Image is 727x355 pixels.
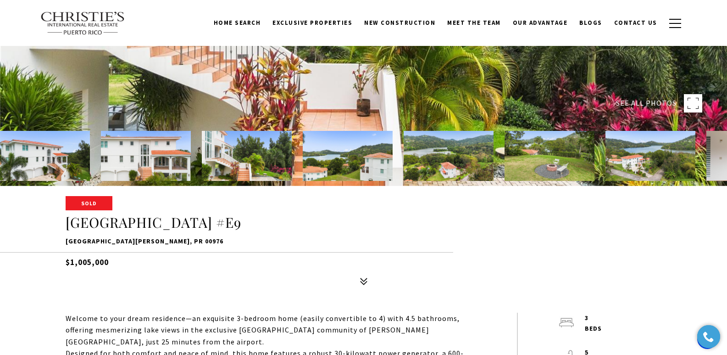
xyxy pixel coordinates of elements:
p: 3 beds [585,313,602,335]
h1: [GEOGRAPHIC_DATA] #E9 [66,214,662,231]
img: Emerald Lake Plantation #E9 [202,131,292,181]
a: Blogs [573,14,608,32]
span: SEE ALL PHOTOS [616,97,677,109]
img: Emerald Lake Plantation #E9 [404,131,494,181]
span: Blogs [579,19,602,27]
span: Our Advantage [513,19,568,27]
a: Our Advantage [507,14,574,32]
img: Christie's International Real Estate text transparent background [40,11,126,35]
p: Welcome to your dream residence—an exquisite 3-bedroom home (easily convertible to 4) with 4.5 ba... [66,313,476,348]
a: New Construction [358,14,441,32]
a: Home Search [208,14,267,32]
img: Emerald Lake Plantation #E9 [101,131,191,181]
p: [GEOGRAPHIC_DATA][PERSON_NAME], PR 00976 [66,236,662,247]
button: button [663,10,687,37]
h5: $1,005,000 [66,252,662,268]
span: Contact Us [614,19,657,27]
img: Emerald Lake Plantation #E9 [303,131,393,181]
img: Emerald Lake Plantation #E9 [505,131,594,181]
span: New Construction [364,19,435,27]
a: Meet the Team [441,14,507,32]
a: Exclusive Properties [266,14,358,32]
img: Emerald Lake Plantation #E9 [605,131,695,181]
span: Exclusive Properties [272,19,352,27]
a: Contact Us [608,14,663,32]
